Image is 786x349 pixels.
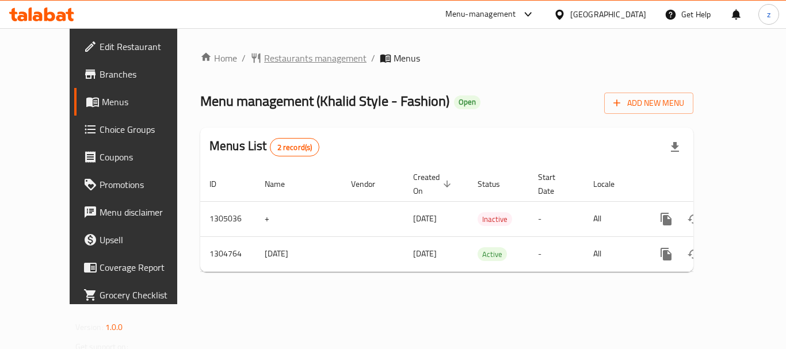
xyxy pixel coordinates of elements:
span: Inactive [478,213,512,226]
span: Status [478,177,515,191]
span: Vendor [351,177,390,191]
span: Start Date [538,170,570,198]
a: Coverage Report [74,254,201,281]
span: Edit Restaurant [100,40,192,53]
div: Active [478,247,507,261]
td: - [529,201,584,236]
span: Menu disclaimer [100,205,192,219]
span: Menus [102,95,192,109]
a: Promotions [74,171,201,198]
span: Upsell [100,233,192,247]
span: Coverage Report [100,260,192,274]
a: Home [200,51,237,65]
a: Menu disclaimer [74,198,201,226]
span: Coupons [100,150,192,164]
h2: Menus List [209,137,319,156]
a: Grocery Checklist [74,281,201,309]
a: Menus [74,88,201,116]
span: z [767,8,770,21]
a: Edit Restaurant [74,33,201,60]
span: Choice Groups [100,122,192,136]
span: Branches [100,67,192,81]
div: Open [454,95,480,109]
a: Upsell [74,226,201,254]
button: Change Status [680,205,708,233]
button: more [653,240,680,268]
table: enhanced table [200,167,772,272]
nav: breadcrumb [200,51,693,65]
td: 1304764 [200,236,255,271]
span: 2 record(s) [270,142,319,153]
span: Menu management ( Khalid Style - Fashion ) [200,88,449,114]
span: Locale [593,177,629,191]
td: 1305036 [200,201,255,236]
span: Grocery Checklist [100,288,192,302]
span: Version: [75,320,104,335]
div: [GEOGRAPHIC_DATA] [570,8,646,21]
span: Promotions [100,178,192,191]
div: Export file [661,133,689,161]
li: / [242,51,246,65]
span: Restaurants management [264,51,367,65]
span: [DATE] [413,211,437,226]
a: Restaurants management [250,51,367,65]
span: Add New Menu [613,96,684,110]
td: [DATE] [255,236,342,271]
div: Inactive [478,212,512,226]
button: Change Status [680,240,708,268]
li: / [371,51,375,65]
td: All [584,236,643,271]
td: - [529,236,584,271]
td: All [584,201,643,236]
a: Choice Groups [74,116,201,143]
span: Menus [394,51,420,65]
div: Total records count [270,138,320,156]
div: Menu-management [445,7,516,21]
a: Coupons [74,143,201,171]
span: [DATE] [413,246,437,261]
span: Name [265,177,300,191]
span: 1.0.0 [105,320,123,335]
th: Actions [643,167,772,202]
span: Active [478,248,507,261]
button: Add New Menu [604,93,693,114]
span: Open [454,97,480,107]
button: more [653,205,680,233]
a: Branches [74,60,201,88]
span: ID [209,177,231,191]
span: Created On [413,170,455,198]
td: + [255,201,342,236]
